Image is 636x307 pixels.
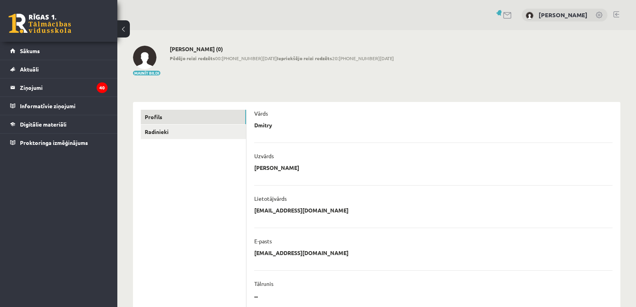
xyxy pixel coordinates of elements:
a: Proktoringa izmēģinājums [10,134,108,152]
legend: Informatīvie ziņojumi [20,97,108,115]
p: E-pasts [254,237,272,245]
a: Ziņojumi40 [10,79,108,96]
a: [PERSON_NAME] [539,11,587,19]
img: Dmitry Kuzmenko [133,46,156,69]
a: Rīgas 1. Tālmācības vidusskola [9,14,71,33]
span: Sākums [20,47,40,54]
a: Sākums [10,42,108,60]
p: [PERSON_NAME] [254,164,299,171]
i: 40 [97,82,108,93]
b: Pēdējo reizi redzēts [170,55,215,61]
button: Mainīt bildi [133,71,160,75]
span: Proktoringa izmēģinājums [20,139,88,146]
p: [EMAIL_ADDRESS][DOMAIN_NAME] [254,249,349,256]
span: Aktuāli [20,66,39,73]
a: Digitālie materiāli [10,115,108,133]
p: ... [254,292,258,299]
p: [EMAIL_ADDRESS][DOMAIN_NAME] [254,207,349,214]
p: Tālrunis [254,280,273,287]
b: Iepriekšējo reizi redzēts [277,55,332,61]
a: Informatīvie ziņojumi [10,97,108,115]
span: 00:[PHONE_NUMBER][DATE] 20:[PHONE_NUMBER][DATE] [170,55,394,62]
p: Vārds [254,110,268,117]
h2: [PERSON_NAME] (0) [170,46,394,52]
p: Dmitry [254,121,272,129]
legend: Ziņojumi [20,79,108,96]
img: Dmitry Kuzmenko [526,12,534,20]
span: Digitālie materiāli [20,121,66,128]
a: Aktuāli [10,60,108,78]
p: Lietotājvārds [254,195,287,202]
p: Uzvārds [254,152,274,159]
a: Profils [141,110,246,124]
a: Radinieki [141,125,246,139]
